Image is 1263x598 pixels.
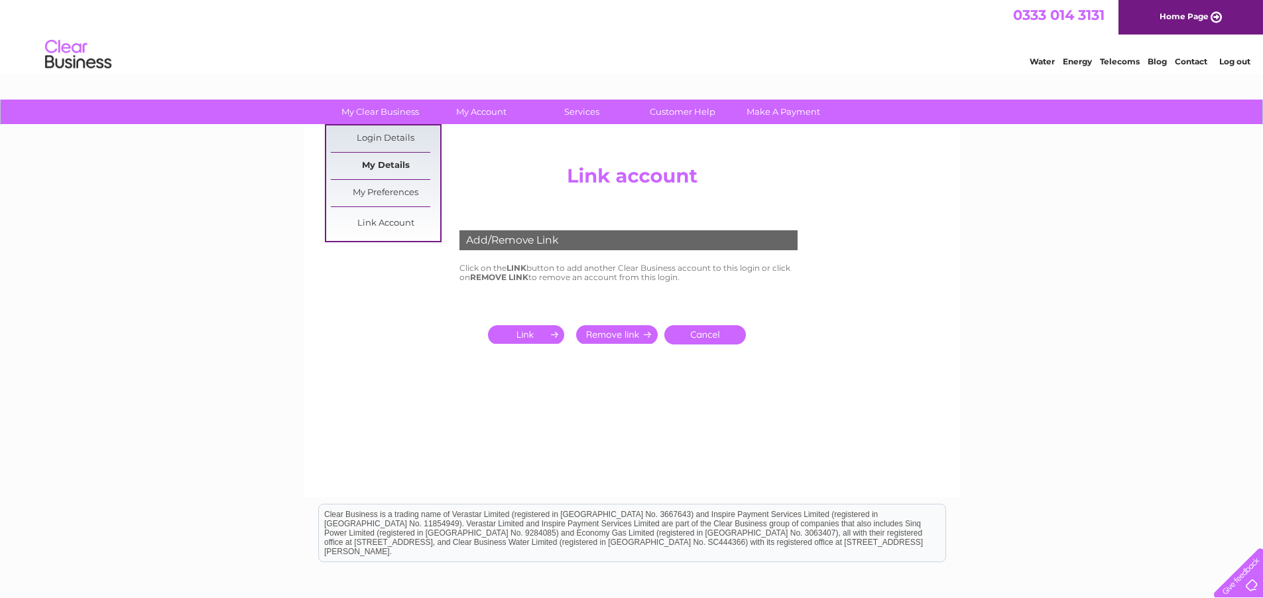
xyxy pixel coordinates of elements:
a: My Preferences [331,180,440,206]
a: Customer Help [628,100,737,124]
a: My Details [331,153,440,179]
a: Blog [1148,56,1167,66]
input: Submit [488,325,570,344]
a: Make A Payment [729,100,838,124]
td: Click on the button to add another Clear Business account to this login or click on to remove an ... [456,260,808,285]
a: My Account [426,100,536,124]
a: Login Details [331,125,440,152]
b: REMOVE LINK [470,272,528,282]
input: Submit [576,325,658,344]
img: logo.png [44,35,112,75]
a: Services [527,100,636,124]
a: Contact [1175,56,1207,66]
b: LINK [507,263,526,273]
a: My Clear Business [326,100,435,124]
a: Log out [1219,56,1250,66]
a: Water [1030,56,1055,66]
a: Link Account [331,210,440,237]
div: Clear Business is a trading name of Verastar Limited (registered in [GEOGRAPHIC_DATA] No. 3667643... [319,7,945,64]
div: Add/Remove Link [459,230,798,250]
a: Energy [1063,56,1092,66]
a: 0333 014 3131 [1013,7,1105,23]
a: Telecoms [1100,56,1140,66]
a: Cancel [664,325,746,344]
